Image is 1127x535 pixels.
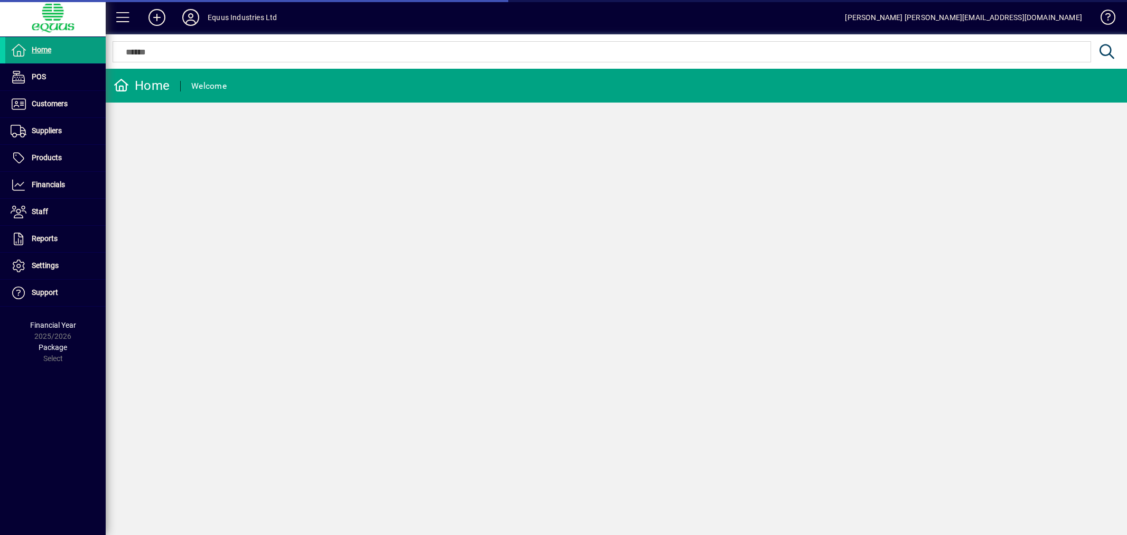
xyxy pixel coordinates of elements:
span: Reports [32,234,58,243]
a: POS [5,64,106,90]
a: Reports [5,226,106,252]
a: Staff [5,199,106,225]
a: Knowledge Base [1093,2,1114,36]
span: Products [32,153,62,162]
span: Support [32,288,58,297]
span: Suppliers [32,126,62,135]
span: Financial Year [30,321,76,329]
span: Staff [32,207,48,216]
span: POS [32,72,46,81]
a: Settings [5,253,106,279]
span: Customers [32,99,68,108]
button: Add [140,8,174,27]
span: Package [39,343,67,352]
span: Financials [32,180,65,189]
div: Equus Industries Ltd [208,9,277,26]
a: Financials [5,172,106,198]
button: Profile [174,8,208,27]
div: Home [114,77,170,94]
a: Products [5,145,106,171]
div: Welcome [191,78,227,95]
div: [PERSON_NAME] [PERSON_NAME][EMAIL_ADDRESS][DOMAIN_NAME] [845,9,1082,26]
a: Suppliers [5,118,106,144]
a: Support [5,280,106,306]
span: Settings [32,261,59,270]
a: Customers [5,91,106,117]
span: Home [32,45,51,54]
